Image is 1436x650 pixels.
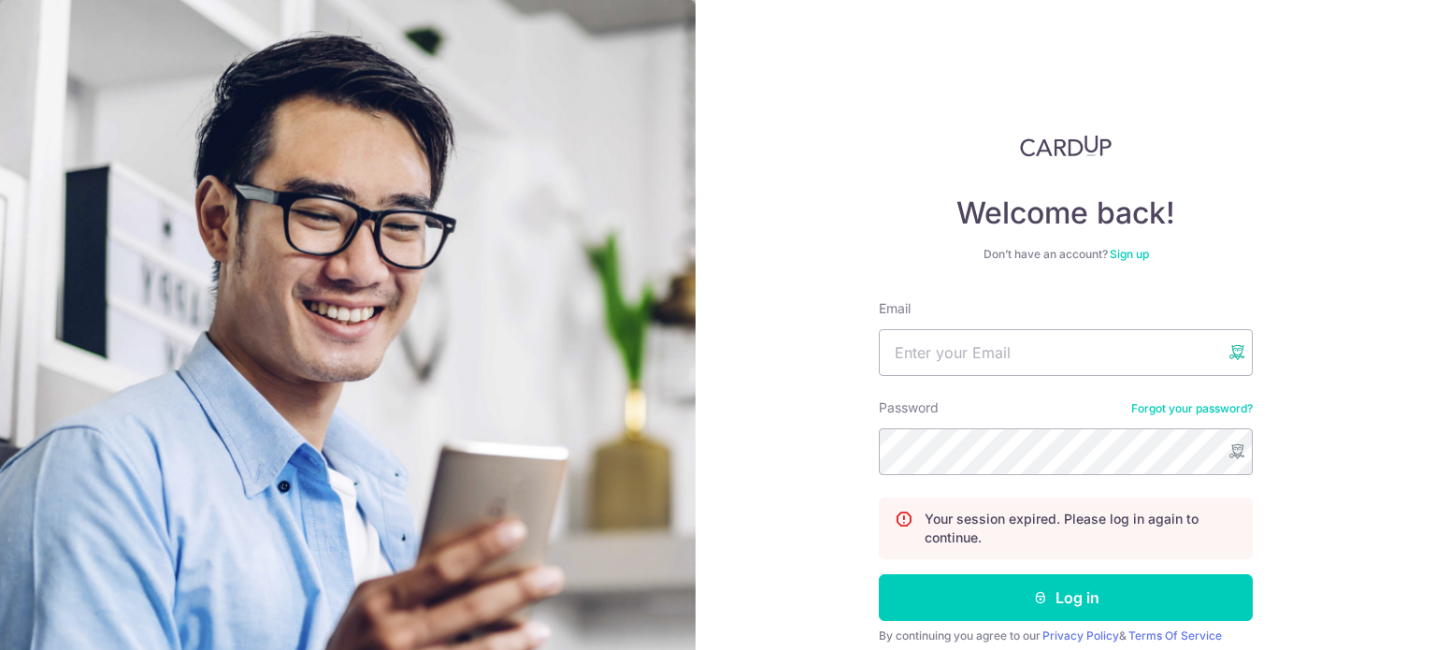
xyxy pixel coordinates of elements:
button: Log in [879,574,1253,621]
h4: Welcome back! [879,195,1253,232]
label: Email [879,299,911,318]
a: Sign up [1110,247,1149,261]
div: By continuing you agree to our & [879,628,1253,643]
label: Password [879,398,939,417]
a: Privacy Policy [1042,628,1119,643]
div: Don’t have an account? [879,247,1253,262]
input: Enter your Email [879,329,1253,376]
img: CardUp Logo [1020,135,1112,157]
p: Your session expired. Please log in again to continue. [925,510,1237,547]
a: Terms Of Service [1128,628,1222,643]
a: Forgot your password? [1131,401,1253,416]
